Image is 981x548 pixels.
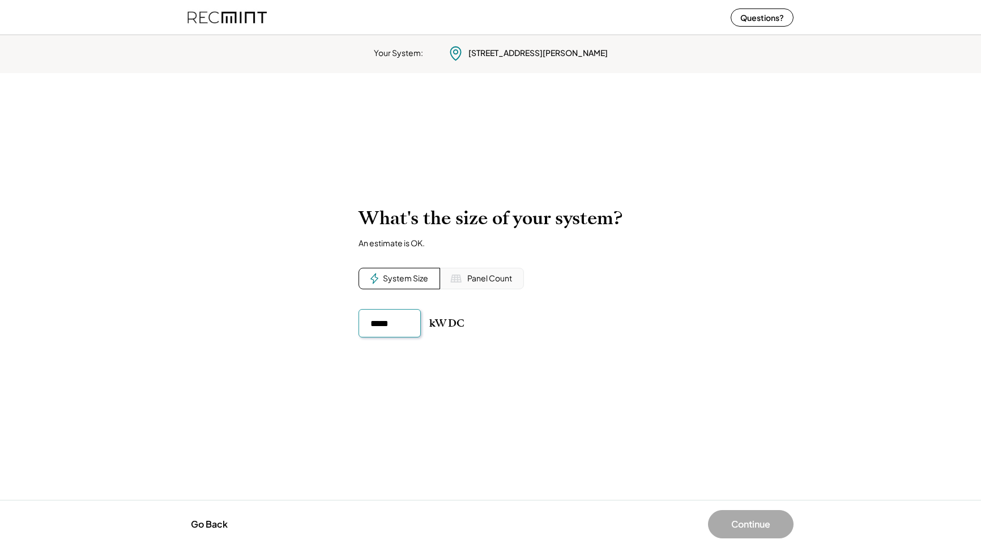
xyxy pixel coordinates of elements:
div: kW DC [429,316,464,330]
button: Questions? [731,8,794,27]
img: recmint-logotype%403x%20%281%29.jpeg [187,2,267,32]
div: Your System: [374,48,423,59]
div: Panel Count [467,273,512,284]
img: Solar%20Panel%20Icon%20%281%29.svg [450,273,462,284]
h2: What's the size of your system? [359,207,622,229]
div: An estimate is OK. [359,238,425,248]
button: Go Back [187,512,231,537]
button: Continue [708,510,794,538]
div: [STREET_ADDRESS][PERSON_NAME] [468,48,608,59]
div: System Size [383,273,428,284]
